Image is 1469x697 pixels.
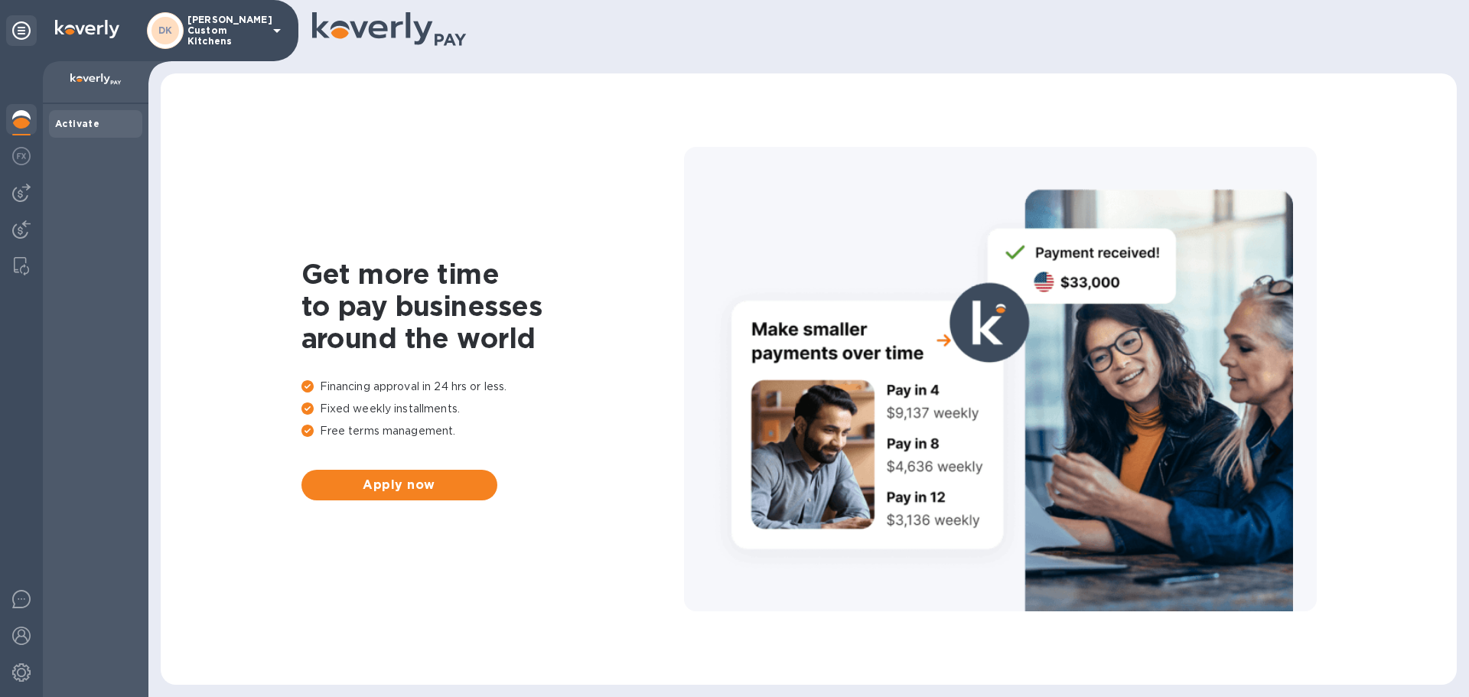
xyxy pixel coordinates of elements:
p: Free terms management. [301,423,684,439]
img: Foreign exchange [12,147,31,165]
div: Unpin categories [6,15,37,46]
span: Apply now [314,476,485,494]
button: Apply now [301,470,497,500]
p: [PERSON_NAME] Custom Kitchens [187,15,264,47]
h1: Get more time to pay businesses around the world [301,258,684,354]
p: Financing approval in 24 hrs or less. [301,379,684,395]
p: Fixed weekly installments. [301,401,684,417]
b: DK [158,24,173,36]
img: Logo [55,20,119,38]
b: Activate [55,118,99,129]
